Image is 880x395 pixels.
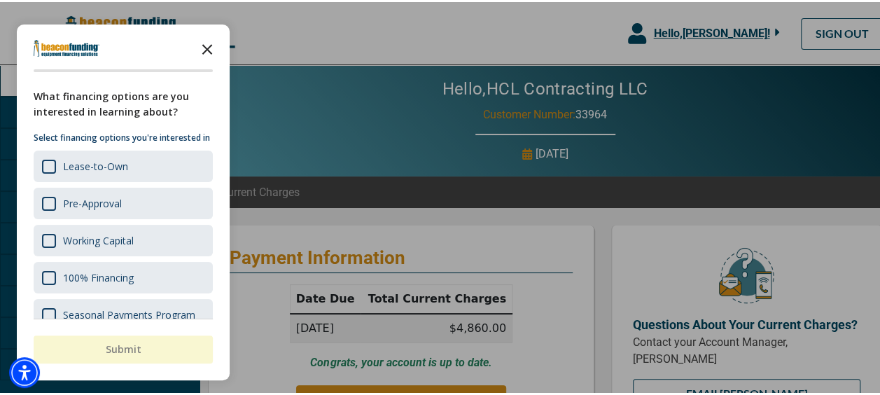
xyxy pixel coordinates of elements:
[34,148,213,180] div: Lease-to-Own
[9,355,40,386] div: Accessibility Menu
[34,297,213,328] div: Seasonal Payments Program
[34,333,213,361] button: Submit
[17,22,230,378] div: Survey
[63,195,122,208] div: Pre-Approval
[63,269,134,282] div: 100% Financing
[193,32,221,60] button: Close the survey
[34,260,213,291] div: 100% Financing
[34,223,213,254] div: Working Capital
[34,87,213,118] div: What financing options are you interested in learning about?
[63,306,195,319] div: Seasonal Payments Program
[63,232,134,245] div: Working Capital
[34,38,99,55] img: Company logo
[34,186,213,217] div: Pre-Approval
[63,158,128,171] div: Lease-to-Own
[34,129,213,143] p: Select financing options you're interested in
